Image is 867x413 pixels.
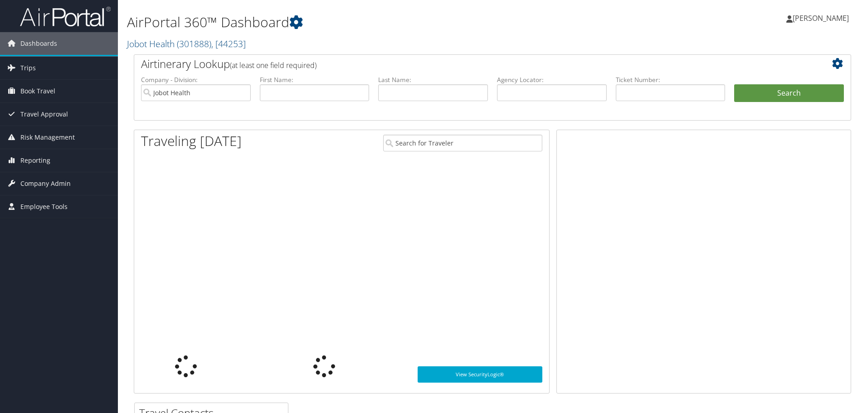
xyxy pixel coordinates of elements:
[20,57,36,79] span: Trips
[141,56,784,72] h2: Airtinerary Lookup
[734,84,844,102] button: Search
[793,13,849,23] span: [PERSON_NAME]
[786,5,858,32] a: [PERSON_NAME]
[497,75,607,84] label: Agency Locator:
[20,32,57,55] span: Dashboards
[230,60,317,70] span: (at least one field required)
[378,75,488,84] label: Last Name:
[20,149,50,172] span: Reporting
[20,103,68,126] span: Travel Approval
[211,38,246,50] span: , [ 44253 ]
[260,75,370,84] label: First Name:
[127,38,246,50] a: Jobot Health
[20,6,111,27] img: airportal-logo.png
[20,172,71,195] span: Company Admin
[141,75,251,84] label: Company - Division:
[20,80,55,102] span: Book Travel
[20,126,75,149] span: Risk Management
[141,131,242,151] h1: Traveling [DATE]
[20,195,68,218] span: Employee Tools
[383,135,542,151] input: Search for Traveler
[616,75,726,84] label: Ticket Number:
[177,38,211,50] span: ( 301888 )
[418,366,542,383] a: View SecurityLogic®
[127,13,614,32] h1: AirPortal 360™ Dashboard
